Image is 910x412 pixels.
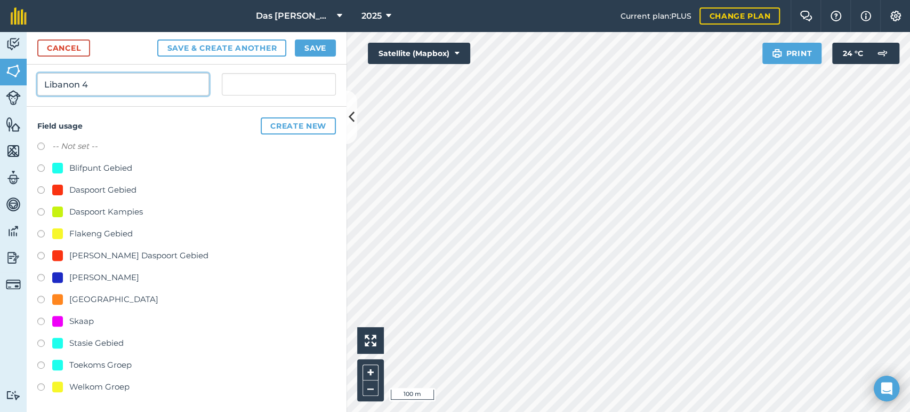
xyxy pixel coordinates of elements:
[69,249,208,262] div: [PERSON_NAME] Daspoort Gebied
[860,10,871,22] img: svg+xml;base64,PHN2ZyB4bWxucz0iaHR0cDovL3d3dy53My5vcmcvMjAwMC9zdmciIHdpZHRoPSIxNyIgaGVpZ2h0PSIxNy...
[69,162,132,175] div: Blifpunt Gebied
[6,90,21,105] img: svg+xml;base64,PD94bWwgdmVyc2lvbj0iMS4wIiBlbmNvZGluZz0idXRmLTgiPz4KPCEtLSBHZW5lcmF0b3I6IEFkb2JlIE...
[69,381,130,393] div: Welkom Groep
[830,11,842,21] img: A question mark icon
[889,11,902,21] img: A cog icon
[6,116,21,132] img: svg+xml;base64,PHN2ZyB4bWxucz0iaHR0cDovL3d3dy53My5vcmcvMjAwMC9zdmciIHdpZHRoPSI1NiIgaGVpZ2h0PSI2MC...
[69,271,139,284] div: [PERSON_NAME]
[37,117,336,134] h4: Field usage
[620,10,691,22] span: Current plan : PLUS
[363,381,379,396] button: –
[11,7,27,25] img: fieldmargin Logo
[69,205,143,218] div: Daspoort Kampies
[832,43,899,64] button: 24 °C
[6,277,21,292] img: svg+xml;base64,PD94bWwgdmVyc2lvbj0iMS4wIiBlbmNvZGluZz0idXRmLTgiPz4KPCEtLSBHZW5lcmF0b3I6IEFkb2JlIE...
[69,315,94,328] div: Skaap
[69,359,132,371] div: Toekoms Groep
[6,196,21,212] img: svg+xml;base64,PD94bWwgdmVyc2lvbj0iMS4wIiBlbmNvZGluZz0idXRmLTgiPz4KPCEtLSBHZW5lcmF0b3I6IEFkb2JlIE...
[762,43,822,64] button: Print
[843,43,863,64] span: 24 ° C
[800,11,812,21] img: Two speech bubbles overlapping with the left bubble in the forefront
[363,365,379,381] button: +
[52,140,98,153] label: -- Not set --
[699,7,780,25] a: Change plan
[69,227,133,240] div: Flakeng Gebied
[6,36,21,52] img: svg+xml;base64,PD94bWwgdmVyc2lvbj0iMS4wIiBlbmNvZGluZz0idXRmLTgiPz4KPCEtLSBHZW5lcmF0b3I6IEFkb2JlIE...
[6,143,21,159] img: svg+xml;base64,PHN2ZyB4bWxucz0iaHR0cDovL3d3dy53My5vcmcvMjAwMC9zdmciIHdpZHRoPSI1NiIgaGVpZ2h0PSI2MC...
[772,47,782,60] img: svg+xml;base64,PHN2ZyB4bWxucz0iaHR0cDovL3d3dy53My5vcmcvMjAwMC9zdmciIHdpZHRoPSIxOSIgaGVpZ2h0PSIyNC...
[157,39,286,57] button: Save & Create Another
[261,117,336,134] button: Create new
[6,170,21,186] img: svg+xml;base64,PD94bWwgdmVyc2lvbj0iMS4wIiBlbmNvZGluZz0idXRmLTgiPz4KPCEtLSBHZW5lcmF0b3I6IEFkb2JlIE...
[295,39,336,57] button: Save
[69,293,158,306] div: [GEOGRAPHIC_DATA]
[361,10,382,22] span: 2025
[37,39,90,57] a: Cancel
[6,223,21,239] img: svg+xml;base64,PD94bWwgdmVyc2lvbj0iMS4wIiBlbmNvZGluZz0idXRmLTgiPz4KPCEtLSBHZW5lcmF0b3I6IEFkb2JlIE...
[256,10,333,22] span: Das [PERSON_NAME]
[6,250,21,266] img: svg+xml;base64,PD94bWwgdmVyc2lvbj0iMS4wIiBlbmNvZGluZz0idXRmLTgiPz4KPCEtLSBHZW5lcmF0b3I6IEFkb2JlIE...
[368,43,470,64] button: Satellite (Mapbox)
[872,43,893,64] img: svg+xml;base64,PD94bWwgdmVyc2lvbj0iMS4wIiBlbmNvZGluZz0idXRmLTgiPz4KPCEtLSBHZW5lcmF0b3I6IEFkb2JlIE...
[874,376,899,401] div: Open Intercom Messenger
[69,184,136,196] div: Daspoort Gebied
[6,390,21,400] img: svg+xml;base64,PD94bWwgdmVyc2lvbj0iMS4wIiBlbmNvZGluZz0idXRmLTgiPz4KPCEtLSBHZW5lcmF0b3I6IEFkb2JlIE...
[365,335,376,346] img: Four arrows, one pointing top left, one top right, one bottom right and the last bottom left
[6,63,21,79] img: svg+xml;base64,PHN2ZyB4bWxucz0iaHR0cDovL3d3dy53My5vcmcvMjAwMC9zdmciIHdpZHRoPSI1NiIgaGVpZ2h0PSI2MC...
[69,337,124,350] div: Stasie Gebied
